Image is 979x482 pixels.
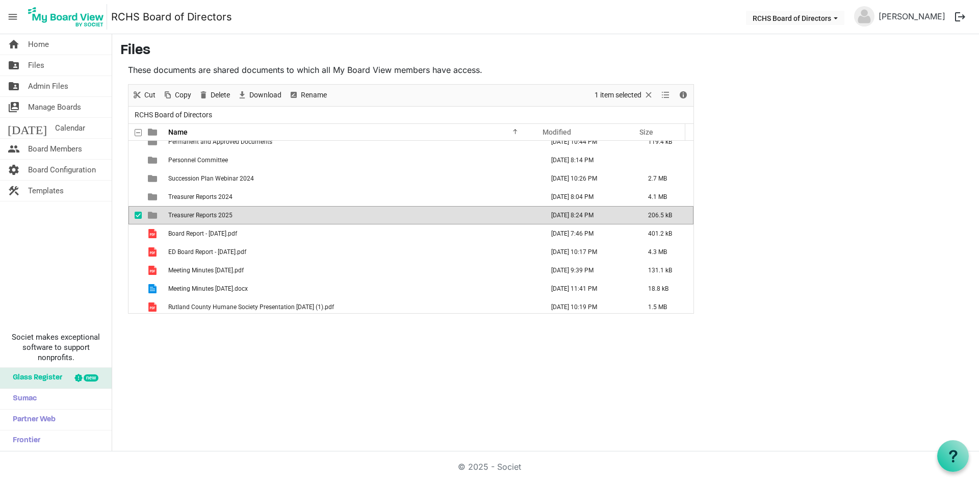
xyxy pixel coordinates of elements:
[8,410,56,430] span: Partner Web
[128,85,159,106] div: Cut
[165,298,540,316] td: Rutland County Humane Society Presentation Feb 2025 (1).pdf is template cell column header Name
[142,151,165,169] td: is template cell column header type
[165,224,540,243] td: Board Report - July 14 2025.pdf is template cell column header Name
[55,118,85,138] span: Calendar
[168,230,237,237] span: Board Report - [DATE].pdf
[458,462,521,472] a: © 2025 - Societ
[128,206,142,224] td: checkbox
[540,169,637,188] td: July 21, 2024 10:26 PM column header Modified
[637,224,693,243] td: 401.2 kB is template cell column header Size
[637,298,693,316] td: 1.5 MB is template cell column header Size
[234,85,285,106] div: Download
[637,133,693,151] td: 119.4 kB is template cell column header Size
[168,303,334,311] span: Rutland County Humane Society Presentation [DATE] (1).pdf
[25,4,107,30] img: My Board View Logo
[128,133,142,151] td: checkbox
[637,151,693,169] td: is template cell column header Size
[165,280,540,298] td: Meeting Minutes 04.28.2025.docx is template cell column header Name
[84,374,98,382] div: new
[195,85,234,106] div: Delete
[8,160,20,180] span: settings
[540,188,637,206] td: February 01, 2025 8:04 PM column header Modified
[128,298,142,316] td: checkbox
[5,332,107,363] span: Societ makes exceptional software to support nonprofits.
[285,85,330,106] div: Rename
[287,89,329,102] button: Rename
[28,55,44,75] span: Files
[28,181,64,201] span: Templates
[8,97,20,117] span: switch_account
[637,188,693,206] td: 4.1 MB is template cell column header Size
[168,248,246,256] span: ED Board Report - [DATE].pdf
[677,89,690,102] button: Details
[8,181,20,201] span: construction
[637,243,693,261] td: 4.3 MB is template cell column header Size
[8,76,20,96] span: folder_shared
[854,6,874,27] img: no-profile-picture.svg
[142,261,165,280] td: is template cell column header type
[540,224,637,243] td: July 11, 2025 7:46 PM column header Modified
[165,243,540,261] td: ED Board Report - February 2025.pdf is template cell column header Name
[540,298,637,316] td: February 24, 2025 10:19 PM column header Modified
[540,151,637,169] td: January 16, 2024 8:14 PM column header Modified
[659,89,672,102] button: View dropdownbutton
[8,118,47,138] span: [DATE]
[142,298,165,316] td: is template cell column header type
[165,261,540,280] td: Meeting Minutes 01.27.2025.pdf is template cell column header Name
[637,280,693,298] td: 18.8 kB is template cell column header Size
[300,89,328,102] span: Rename
[165,133,540,151] td: Permanent and Approved Documents is template cell column header Name
[8,55,20,75] span: folder_shared
[543,128,571,136] span: Modified
[165,206,540,224] td: Treasurer Reports 2025 is template cell column header Name
[540,261,637,280] td: February 24, 2025 9:39 PM column header Modified
[128,280,142,298] td: checkbox
[168,128,188,136] span: Name
[168,267,244,274] span: Meeting Minutes [DATE].pdf
[142,224,165,243] td: is template cell column header type
[8,368,62,388] span: Glass Register
[540,133,637,151] td: March 24, 2025 10:44 PM column header Modified
[28,139,82,159] span: Board Members
[210,89,231,102] span: Delete
[168,175,254,182] span: Succession Plan Webinar 2024
[593,89,656,102] button: Selection
[28,160,96,180] span: Board Configuration
[3,7,22,27] span: menu
[28,97,81,117] span: Manage Boards
[8,389,37,409] span: Sumac
[8,139,20,159] span: people
[165,169,540,188] td: Succession Plan Webinar 2024 is template cell column header Name
[128,64,694,76] p: These documents are shared documents to which all My Board View members have access.
[128,224,142,243] td: checkbox
[159,85,195,106] div: Copy
[657,85,675,106] div: View
[165,151,540,169] td: Personnel Committee is template cell column header Name
[197,89,232,102] button: Delete
[637,206,693,224] td: 206.5 kB is template cell column header Size
[168,138,272,145] span: Permanent and Approved Documents
[128,243,142,261] td: checkbox
[540,243,637,261] td: February 24, 2025 10:17 PM column header Modified
[168,212,233,219] span: Treasurer Reports 2025
[120,42,971,60] h3: Files
[675,85,692,106] div: Details
[128,261,142,280] td: checkbox
[165,188,540,206] td: Treasurer Reports 2024 is template cell column header Name
[168,285,248,292] span: Meeting Minutes [DATE].docx
[142,133,165,151] td: is template cell column header type
[142,280,165,298] td: is template cell column header type
[168,157,228,164] span: Personnel Committee
[142,169,165,188] td: is template cell column header type
[637,261,693,280] td: 131.1 kB is template cell column header Size
[28,76,68,96] span: Admin Files
[161,89,193,102] button: Copy
[142,188,165,206] td: is template cell column header type
[236,89,284,102] button: Download
[594,89,642,102] span: 1 item selected
[639,128,653,136] span: Size
[133,109,214,121] span: RCHS Board of Directors
[143,89,157,102] span: Cut
[142,206,165,224] td: is template cell column header type
[874,6,949,27] a: [PERSON_NAME]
